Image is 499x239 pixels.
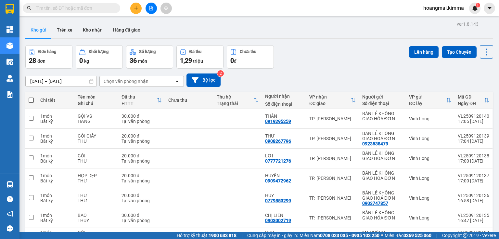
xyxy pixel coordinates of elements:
[79,57,83,64] span: 0
[122,113,162,119] div: 30.000 đ
[309,136,355,141] div: TP. [PERSON_NAME]
[458,119,489,124] div: 17:05 [DATE]
[309,94,350,100] div: VP nhận
[265,230,303,235] div: HUY
[6,42,13,49] img: warehouse-icon
[76,45,123,69] button: Khối lượng0kg
[265,173,303,178] div: HUYỀN
[40,113,71,119] div: 1 món
[130,3,142,14] button: plus
[306,92,359,109] th: Toggle SortBy
[454,92,493,109] th: Toggle SortBy
[309,101,350,106] div: ĐC giao
[409,156,451,161] div: Vĩnh Long
[174,79,180,84] svg: open
[458,198,489,203] div: 16:58 [DATE]
[36,5,112,12] input: Tìm tên, số ĐT hoặc mã đơn
[6,4,14,14] img: logo-vxr
[40,213,71,218] div: 1 món
[362,131,403,141] div: BÁN LẺ KHÔNG GIAO HOÁ ĐƠN
[25,45,72,69] button: Đơn hàng28đơn
[78,230,115,235] div: GÓI
[25,22,52,38] button: Kho gửi
[176,45,224,69] button: Đã thu1,29 triệu
[40,198,71,203] div: Bất kỳ
[6,181,13,188] img: warehouse-icon
[139,49,156,54] div: Số lượng
[193,59,203,64] span: triệu
[40,119,71,124] div: Bất kỳ
[180,57,192,64] span: 1,29
[122,101,157,106] div: HTTT
[186,73,221,87] button: Bộ lọc
[40,218,71,223] div: Bất kỳ
[409,94,446,100] div: VP gửi
[309,156,355,161] div: TP. [PERSON_NAME]
[265,218,291,223] div: 0903002719
[476,3,480,7] sup: 1
[217,94,253,100] div: Thu hộ
[458,178,489,183] div: 17:00 [DATE]
[122,119,162,124] div: Tại văn phòng
[40,178,71,183] div: Bất kỳ
[122,198,162,203] div: Tại văn phòng
[362,210,403,220] div: BÁN LẺ KHÔNG GIAO HÓA ĐƠN
[78,178,115,183] div: THƯ
[458,173,489,178] div: VL2509120137
[458,94,484,100] div: Mã GD
[40,173,71,178] div: 1 món
[458,213,489,218] div: VL2509120135
[234,59,237,64] span: đ
[265,198,291,203] div: 0779853299
[89,49,109,54] div: Khối lượng
[78,158,115,164] div: THƯ
[7,196,13,202] span: question-circle
[78,113,115,119] div: GÓI VS
[138,59,147,64] span: món
[40,139,71,144] div: Bất kỳ
[265,213,303,218] div: CHỊ LIÊN
[134,6,138,10] span: plus
[458,139,489,144] div: 17:04 [DATE]
[247,232,298,239] span: Cung cấp máy in - giấy in:
[458,133,489,139] div: VL2509120139
[78,22,108,38] button: Kho nhận
[168,98,210,103] div: Chưa thu
[362,101,403,106] div: Số điện thoại
[126,45,173,69] button: Số lượng36món
[78,173,115,178] div: HỘP DẸP
[309,176,355,181] div: TP. [PERSON_NAME]
[484,3,495,14] button: caret-down
[122,133,162,139] div: 20.000 đ
[40,98,71,103] div: Chi tiết
[122,158,162,164] div: Tại văn phòng
[52,22,78,38] button: Trên xe
[309,215,355,220] div: TP. [PERSON_NAME]
[362,111,403,121] div: BÁN LẺ KHÔNG GIAO HÓA ĐƠN
[78,213,115,218] div: BAO
[122,193,162,198] div: 20.000 đ
[265,158,291,164] div: 0777721276
[309,116,355,121] div: TP. [PERSON_NAME]
[265,101,303,107] div: Số điện thoại
[84,59,89,64] span: kg
[487,5,493,11] span: caret-down
[160,3,172,14] button: aim
[108,22,146,38] button: Hàng đã giao
[409,195,451,201] div: Vĩnh Long
[164,6,168,10] span: aim
[265,94,303,99] div: Người nhận
[409,176,451,181] div: Vĩnh Long
[213,92,262,109] th: Toggle SortBy
[436,232,437,239] span: |
[78,101,115,106] div: Ghi chú
[458,230,489,235] div: VL2509120134
[458,101,484,106] div: Ngày ĐH
[381,234,383,237] span: ⚪️
[362,230,403,235] div: MT HUỲNH
[230,57,234,64] span: 0
[78,198,115,203] div: THƯ
[403,233,431,238] strong: 0369 525 060
[409,46,439,58] button: Lên hàng
[149,6,153,10] span: file-add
